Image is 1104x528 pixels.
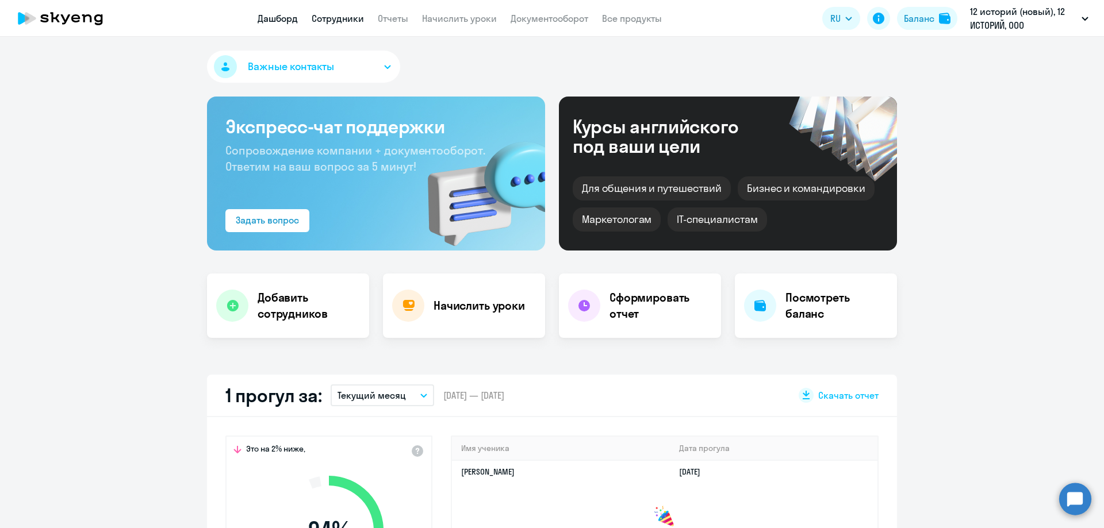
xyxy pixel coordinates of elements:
a: Документооборот [511,13,588,24]
div: Задать вопрос [236,213,299,227]
th: Имя ученика [452,437,670,460]
h4: Посмотреть баланс [785,290,888,322]
h4: Начислить уроки [434,298,525,314]
p: Текущий месяц [338,388,406,402]
div: Маркетологам [573,207,661,232]
span: Это на 2% ниже, [246,444,305,457]
div: Бизнес и командировки [738,176,875,201]
h2: 1 прогул за: [225,384,321,407]
button: Текущий месяц [331,384,434,406]
p: 12 историй (новый), 12 ИСТОРИЙ, ООО [970,5,1077,32]
span: RU [830,11,841,25]
a: Начислить уроки [422,13,497,24]
h4: Добавить сотрудников [258,290,360,322]
span: [DATE] — [DATE] [443,389,504,402]
div: IT-специалистам [668,207,766,232]
div: Курсы английского под ваши цели [573,117,769,156]
a: Все продукты [602,13,662,24]
button: 12 историй (новый), 12 ИСТОРИЙ, ООО [964,5,1094,32]
img: bg-img [411,121,545,250]
a: [PERSON_NAME] [461,467,515,477]
span: Скачать отчет [818,389,879,402]
button: Задать вопрос [225,209,309,232]
div: Баланс [904,11,934,25]
a: Дашборд [258,13,298,24]
h4: Сформировать отчет [609,290,712,322]
div: Для общения и путешествий [573,176,731,201]
button: RU [822,7,860,30]
span: Важные контакты [248,59,334,74]
img: balance [939,13,950,24]
a: Отчеты [378,13,408,24]
h3: Экспресс-чат поддержки [225,115,527,138]
button: Балансbalance [897,7,957,30]
th: Дата прогула [670,437,877,460]
a: [DATE] [679,467,710,477]
span: Сопровождение компании + документооборот. Ответим на ваш вопрос за 5 минут! [225,143,485,174]
button: Важные контакты [207,51,400,83]
a: Сотрудники [312,13,364,24]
